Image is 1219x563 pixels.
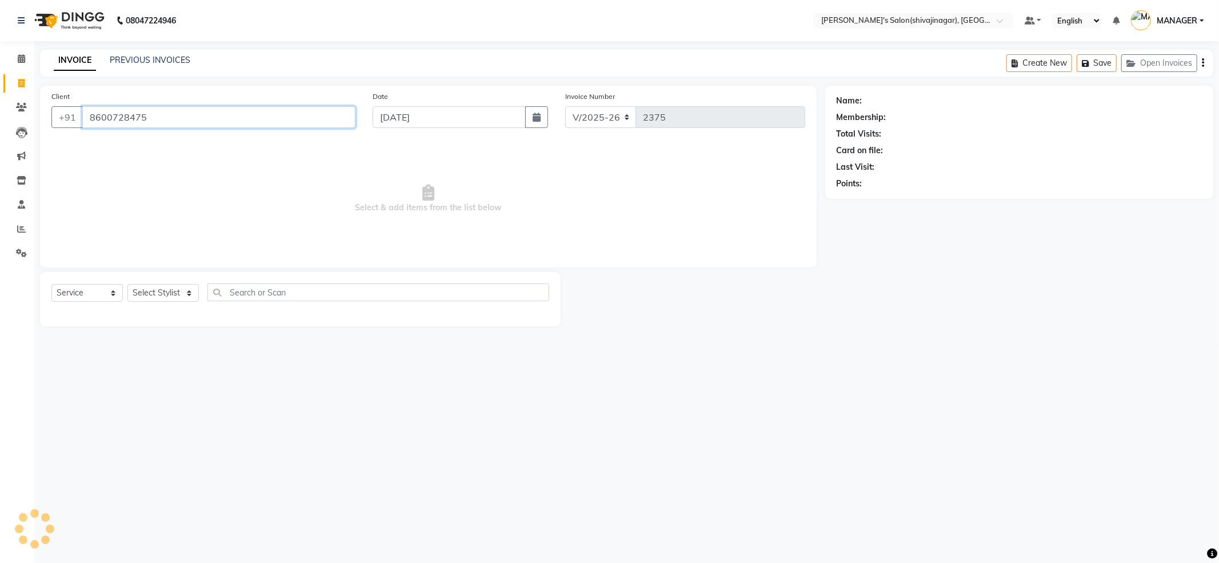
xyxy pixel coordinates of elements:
[373,91,388,102] label: Date
[29,5,107,37] img: logo
[1157,15,1197,27] span: MANAGER
[1131,10,1151,30] img: MANAGER
[207,284,549,301] input: Search or Scan
[82,106,355,128] input: Search by Name/Mobile/Email/Code
[837,145,884,157] div: Card on file:
[837,111,886,123] div: Membership:
[565,91,615,102] label: Invoice Number
[110,55,190,65] a: PREVIOUS INVOICES
[1006,54,1072,72] button: Create New
[1121,54,1197,72] button: Open Invoices
[837,128,882,140] div: Total Visits:
[54,50,96,71] a: INVOICE
[837,95,862,107] div: Name:
[1077,54,1117,72] button: Save
[126,5,176,37] b: 08047224946
[51,142,805,256] span: Select & add items from the list below
[51,91,70,102] label: Client
[837,178,862,190] div: Points:
[51,106,83,128] button: +91
[837,161,875,173] div: Last Visit:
